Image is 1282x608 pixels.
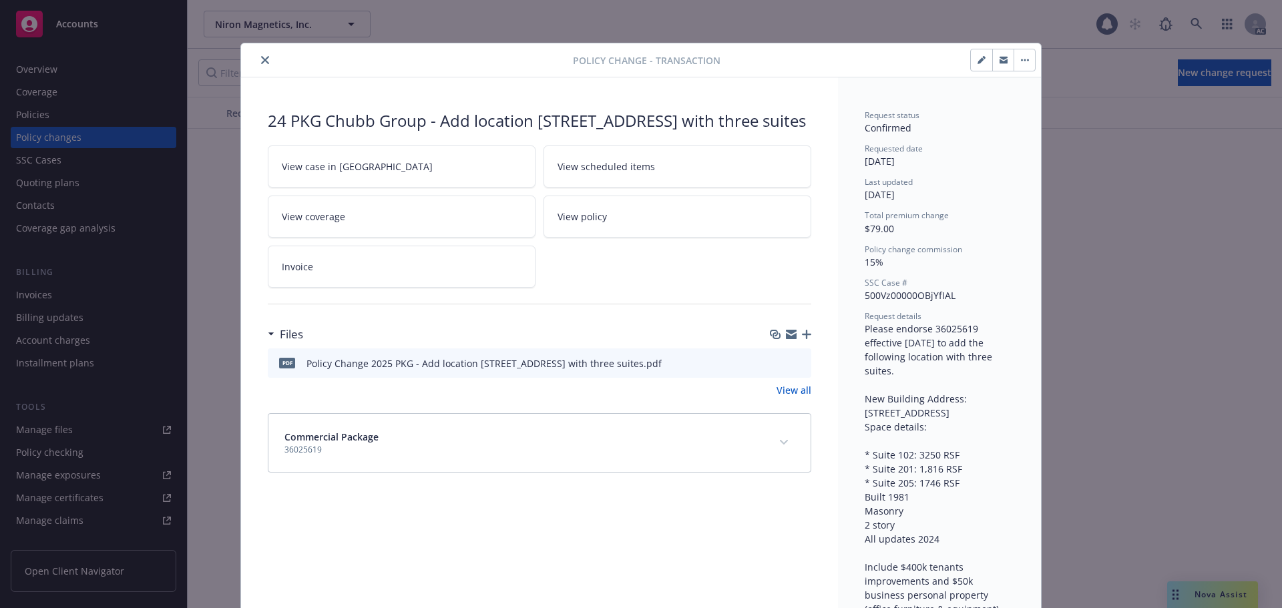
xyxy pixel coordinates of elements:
a: Invoice [268,246,536,288]
button: close [257,52,273,68]
span: Policy change commission [865,244,962,255]
span: Confirmed [865,121,911,134]
div: Commercial Package36025619expand content [268,414,811,472]
span: SSC Case # [865,277,907,288]
div: 24 PKG Chubb Group - Add location [STREET_ADDRESS] with three suites [268,109,811,132]
span: View scheduled items [558,160,655,174]
span: pdf [279,358,295,368]
span: Invoice [282,260,313,274]
a: View case in [GEOGRAPHIC_DATA] [268,145,536,188]
a: View scheduled items [544,145,811,188]
button: preview file [794,356,806,370]
span: 36025619 [284,444,379,456]
div: Policy Change 2025 PKG - Add location [STREET_ADDRESS] with three suites.pdf [306,356,662,370]
span: 500Vz00000OBjYfIAL [865,289,955,302]
span: [DATE] [865,155,895,168]
a: View all [777,383,811,397]
h3: Files [280,326,303,343]
span: Policy change - Transaction [573,53,720,67]
a: View coverage [268,196,536,238]
span: Request details [865,310,921,322]
a: View policy [544,196,811,238]
span: 15% [865,256,883,268]
span: Last updated [865,176,913,188]
span: Requested date [865,143,923,154]
span: View policy [558,210,607,224]
button: expand content [773,432,795,453]
span: View coverage [282,210,345,224]
div: Files [268,326,303,343]
span: [DATE] [865,188,895,201]
span: View case in [GEOGRAPHIC_DATA] [282,160,433,174]
button: download file [773,356,783,370]
span: Commercial Package [284,430,379,444]
span: $79.00 [865,222,894,235]
span: Total premium change [865,210,949,221]
span: Request status [865,109,919,121]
